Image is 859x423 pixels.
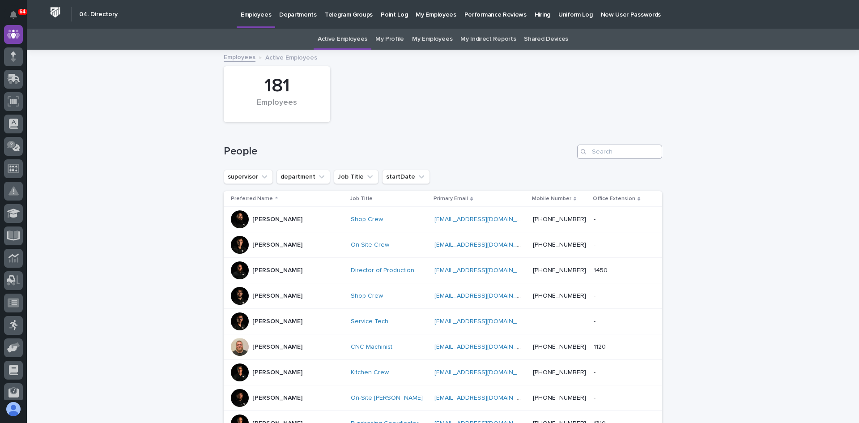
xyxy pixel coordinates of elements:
button: users-avatar [4,400,23,419]
tr: [PERSON_NAME]Service Tech [EMAIL_ADDRESS][DOMAIN_NAME] -- [224,309,662,334]
img: Workspace Logo [47,4,64,21]
a: [EMAIL_ADDRESS][DOMAIN_NAME] [434,395,536,401]
p: Primary Email [434,194,468,204]
button: supervisor [224,170,273,184]
a: My Indirect Reports [460,29,516,50]
a: [PHONE_NUMBER] [533,344,586,350]
a: My Employees [412,29,452,50]
button: Notifications [4,5,23,24]
a: Shop Crew [351,216,383,223]
p: [PERSON_NAME] [252,216,302,223]
a: Director of Production [351,267,414,274]
a: [EMAIL_ADDRESS][DOMAIN_NAME] [434,216,536,222]
div: Employees [239,98,315,117]
tr: [PERSON_NAME]Kitchen Crew [EMAIL_ADDRESS][DOMAIN_NAME] [PHONE_NUMBER]-- [224,360,662,385]
a: [PHONE_NUMBER] [533,293,586,299]
p: - [594,393,597,402]
h2: 04. Directory [79,11,118,18]
tr: [PERSON_NAME]Shop Crew [EMAIL_ADDRESS][DOMAIN_NAME] [PHONE_NUMBER]-- [224,207,662,232]
a: On-Site [PERSON_NAME] [351,394,423,402]
p: 1120 [594,342,608,351]
a: CNC Machinist [351,343,392,351]
button: Job Title [334,170,378,184]
a: [PHONE_NUMBER] [533,242,586,248]
p: [PERSON_NAME] [252,343,302,351]
a: On-Site Crew [351,241,389,249]
tr: [PERSON_NAME]Shop Crew [EMAIL_ADDRESS][DOMAIN_NAME] [PHONE_NUMBER]-- [224,283,662,309]
p: Active Employees [265,52,317,62]
tr: [PERSON_NAME]CNC Machinist [EMAIL_ADDRESS][DOMAIN_NAME] [PHONE_NUMBER]11201120 [224,334,662,360]
button: startDate [382,170,430,184]
p: 1450 [594,265,609,274]
tr: [PERSON_NAME]On-Site Crew [EMAIL_ADDRESS][DOMAIN_NAME] [PHONE_NUMBER]-- [224,232,662,258]
a: [PHONE_NUMBER] [533,395,586,401]
a: [EMAIL_ADDRESS][DOMAIN_NAME] [434,369,536,376]
a: [PHONE_NUMBER] [533,267,586,273]
a: [PHONE_NUMBER] [533,216,586,222]
p: - [594,291,597,300]
div: Notifications64 [11,11,23,25]
a: Active Employees [318,29,367,50]
a: Employees [224,51,255,62]
a: Shop Crew [351,292,383,300]
p: [PERSON_NAME] [252,369,302,376]
p: - [594,239,597,249]
a: [PHONE_NUMBER] [533,369,586,376]
a: [EMAIL_ADDRESS][DOMAIN_NAME] [434,293,536,299]
input: Search [577,145,662,159]
p: Preferred Name [231,194,273,204]
div: 181 [239,75,315,97]
p: 64 [20,9,26,15]
p: [PERSON_NAME] [252,292,302,300]
p: - [594,367,597,376]
p: - [594,316,597,325]
a: Service Tech [351,318,388,325]
p: Office Extension [593,194,635,204]
p: [PERSON_NAME] [252,267,302,274]
a: My Profile [375,29,404,50]
tr: [PERSON_NAME]Director of Production [EMAIL_ADDRESS][DOMAIN_NAME] [PHONE_NUMBER]14501450 [224,258,662,283]
a: Kitchen Crew [351,369,389,376]
p: [PERSON_NAME] [252,241,302,249]
p: Mobile Number [532,194,571,204]
p: [PERSON_NAME] [252,394,302,402]
a: [EMAIL_ADDRESS][DOMAIN_NAME] [434,318,536,325]
p: [PERSON_NAME] [252,318,302,325]
a: [EMAIL_ADDRESS][DOMAIN_NAME] [434,267,536,273]
h1: People [224,145,574,158]
a: [EMAIL_ADDRESS][DOMAIN_NAME] [434,344,536,350]
button: department [276,170,330,184]
a: [EMAIL_ADDRESS][DOMAIN_NAME] [434,242,536,248]
p: Job Title [350,194,373,204]
p: - [594,214,597,223]
tr: [PERSON_NAME]On-Site [PERSON_NAME] [EMAIL_ADDRESS][DOMAIN_NAME] [PHONE_NUMBER]-- [224,385,662,411]
a: Shared Devices [524,29,568,50]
